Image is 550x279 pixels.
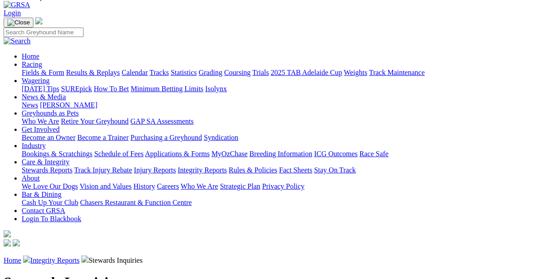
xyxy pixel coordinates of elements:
[171,69,197,76] a: Statistics
[131,134,202,141] a: Purchasing a Greyhound
[94,85,129,93] a: How To Bet
[4,256,21,264] a: Home
[22,150,546,158] div: Industry
[22,69,64,76] a: Fields & Form
[134,166,176,174] a: Injury Reports
[22,207,65,214] a: Contact GRSA
[22,182,78,190] a: We Love Our Dogs
[131,117,194,125] a: GAP SA Assessments
[279,166,312,174] a: Fact Sheets
[4,256,546,265] p: Stewards Inquiries
[22,52,39,60] a: Home
[4,9,21,17] a: Login
[157,182,179,190] a: Careers
[204,134,238,141] a: Syndication
[23,256,30,263] img: chevron-right.svg
[22,166,72,174] a: Stewards Reports
[145,150,210,158] a: Applications & Forms
[271,69,342,76] a: 2025 TAB Adelaide Cup
[22,117,546,126] div: Greyhounds as Pets
[22,85,546,93] div: Wagering
[205,85,227,93] a: Isolynx
[22,77,50,84] a: Wagering
[22,191,61,198] a: Bar & Dining
[35,17,42,24] img: logo-grsa-white.png
[80,199,192,206] a: Chasers Restaurant & Function Centre
[66,69,120,76] a: Results & Replays
[22,117,59,125] a: Who We Are
[22,101,546,109] div: News & Media
[4,230,11,237] img: logo-grsa-white.png
[229,166,277,174] a: Rules & Policies
[178,166,227,174] a: Integrity Reports
[22,166,546,174] div: Care & Integrity
[4,18,33,28] button: Toggle navigation
[22,134,75,141] a: Become an Owner
[150,69,169,76] a: Tracks
[249,150,312,158] a: Breeding Information
[22,69,546,77] div: Racing
[22,150,92,158] a: Bookings & Scratchings
[4,28,84,37] input: Search
[80,182,132,190] a: Vision and Values
[252,69,269,76] a: Trials
[13,239,20,246] img: twitter.svg
[77,134,129,141] a: Become a Trainer
[40,101,97,109] a: [PERSON_NAME]
[22,182,546,191] div: About
[22,109,79,117] a: Greyhounds as Pets
[369,69,425,76] a: Track Maintenance
[61,117,129,125] a: Retire Your Greyhound
[22,158,70,166] a: Care & Integrity
[22,215,81,223] a: Login To Blackbook
[344,69,367,76] a: Weights
[22,174,40,182] a: About
[30,256,80,264] a: Integrity Reports
[22,60,42,68] a: Racing
[22,101,38,109] a: News
[224,69,251,76] a: Coursing
[22,142,46,149] a: Industry
[314,166,356,174] a: Stay On Track
[220,182,260,190] a: Strategic Plan
[74,166,132,174] a: Track Injury Rebate
[4,1,30,9] img: GRSA
[131,85,203,93] a: Minimum Betting Limits
[314,150,357,158] a: ICG Outcomes
[22,134,546,142] div: Get Involved
[22,126,60,133] a: Get Involved
[7,19,30,26] img: Close
[94,150,143,158] a: Schedule of Fees
[4,239,11,246] img: facebook.svg
[61,85,92,93] a: SUREpick
[212,150,248,158] a: MyOzChase
[22,199,546,207] div: Bar & Dining
[262,182,305,190] a: Privacy Policy
[359,150,388,158] a: Race Safe
[22,199,78,206] a: Cash Up Your Club
[181,182,218,190] a: Who We Are
[199,69,222,76] a: Grading
[22,93,66,101] a: News & Media
[81,256,89,263] img: chevron-right.svg
[133,182,155,190] a: History
[122,69,148,76] a: Calendar
[4,37,31,45] img: Search
[22,85,59,93] a: [DATE] Tips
